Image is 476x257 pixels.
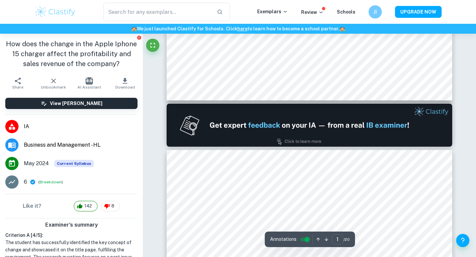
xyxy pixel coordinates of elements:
button: JI [369,5,382,18]
span: ( ) [38,179,63,185]
span: IA [24,123,138,130]
img: AI Assistant [86,77,93,85]
span: Share [12,85,23,90]
img: Clastify logo [34,5,76,18]
div: 142 [74,201,98,211]
div: 8 [101,201,120,211]
h6: JI [372,8,379,16]
span: May 2024 [24,160,49,167]
button: Report issue [137,35,141,40]
input: Search for any exemplars... [103,3,212,21]
p: 6 [24,178,27,186]
span: 142 [81,203,96,209]
h6: Like it? [23,202,41,210]
span: / 20 [343,237,350,242]
button: Breakdown [40,179,61,185]
h6: Examiner's summary [3,221,140,229]
h1: How does the change in the Apple Iphone 15 charger affect the profitability and sales revenue of ... [5,39,138,69]
span: Unbookmark [41,85,66,90]
h6: Criterion A [ 4 / 5 ]: [5,232,138,239]
h6: View [PERSON_NAME] [50,100,102,107]
p: Review [301,9,324,16]
span: Annotations [270,236,297,243]
button: Unbookmark [36,74,71,92]
button: AI Assistant [71,74,107,92]
h6: We just launched Clastify for Schools. Click to learn how to become a school partner. [1,25,475,32]
span: AI Assistant [77,85,101,90]
span: 🏫 [339,26,345,31]
span: 🏫 [131,26,137,31]
button: UPGRADE NOW [395,6,442,18]
span: 8 [108,203,118,209]
button: Help and Feedback [456,234,469,247]
span: Current Syllabus [54,160,94,167]
button: Fullscreen [146,39,159,52]
span: Download [115,85,135,90]
button: View [PERSON_NAME] [5,98,138,109]
a: Schools [337,9,355,15]
span: Business and Management - HL [24,141,138,149]
img: Ad [167,104,452,147]
a: here [237,26,248,31]
p: Exemplars [257,8,288,15]
button: Download [107,74,143,92]
div: This exemplar is based on the current syllabus. Feel free to refer to it for inspiration/ideas wh... [54,160,94,167]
